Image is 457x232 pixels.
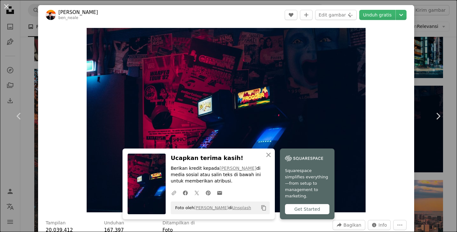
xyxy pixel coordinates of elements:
[162,220,195,226] h3: Ditampilkan di
[285,154,323,163] img: file-1747939142011-51e5cc87e3c9
[333,220,365,230] button: Bagikan gambar ini
[171,165,270,184] p: Berikan kredit kepada di media sosial atau salin teks di bawah ini untuk memberikan atribusi.
[191,186,202,199] a: Bagikan di Twitter
[171,154,270,163] h3: Ucapkan terima kasih!
[359,10,395,20] a: Unduh gratis
[285,168,329,199] span: Squarespace simplifies everything—from setup to management to marketing.
[232,205,251,210] a: Unsplash
[220,166,256,171] a: [PERSON_NAME]
[46,10,56,20] img: Buka profil Ben Neale
[87,28,366,212] img: dua lemari arcade
[285,204,329,214] div: Get Started
[194,205,228,210] a: [PERSON_NAME]
[58,16,78,20] a: ben_neale
[419,86,457,147] a: Berikutnya
[258,202,269,213] button: Salin ke papan klip
[396,10,407,20] button: Pilih ukuran unduhan
[87,28,366,212] button: Perbesar pada gambar ini
[104,220,124,226] h3: Unduhan
[214,186,225,199] a: Bagikan melalui email
[280,149,334,219] a: Squarespace simplifies everything—from setup to management to marketing.Get Started
[300,10,313,20] button: Tambahkan ke koleksi
[343,220,361,230] span: Bagikan
[285,10,297,20] button: Sukai
[315,10,357,20] button: Edit gambar
[368,220,391,230] button: Statistik tentang gambar ini
[202,186,214,199] a: Bagikan di Pinterest
[393,220,407,230] button: Tindakan Lainnya
[379,220,387,230] span: Info
[180,186,191,199] a: Bagikan di Facebook
[172,203,251,213] span: Foto oleh di
[46,220,66,226] h3: Tampilan
[58,9,98,16] a: [PERSON_NAME]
